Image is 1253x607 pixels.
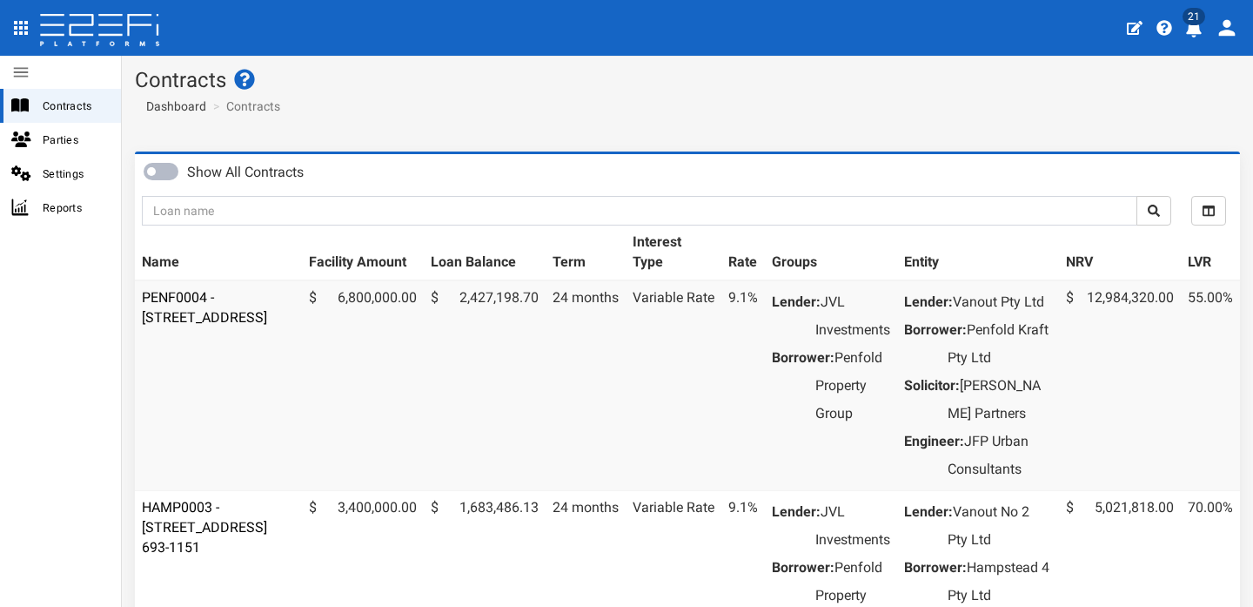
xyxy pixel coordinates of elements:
[43,164,107,184] span: Settings
[1059,280,1181,491] td: 12,984,320.00
[765,226,897,280] th: Groups
[424,280,546,491] td: 2,427,198.70
[948,288,1052,316] dd: Vanout Pty Ltd
[139,99,206,113] span: Dashboard
[1181,280,1240,491] td: 55.00%
[772,554,834,582] dt: Borrower:
[948,428,1052,483] dd: JFP Urban Consultants
[135,226,302,280] th: Name
[43,198,107,218] span: Reports
[142,196,1137,226] input: Loan name
[1181,226,1240,280] th: LVR
[626,280,721,491] td: Variable Rate
[772,344,834,372] dt: Borrower:
[772,288,821,316] dt: Lender:
[1059,226,1181,280] th: NRV
[142,289,267,326] a: PENF0004 - [STREET_ADDRESS]
[302,226,424,280] th: Facility Amount
[904,288,953,316] dt: Lender:
[721,226,765,280] th: Rate
[209,98,280,115] li: Contracts
[721,280,765,491] td: 9.1%
[904,372,960,400] dt: Solicitor:
[139,98,206,115] a: Dashboard
[772,498,821,526] dt: Lender:
[43,96,107,116] span: Contracts
[815,498,890,554] dd: JVL Investments
[904,554,967,582] dt: Borrower:
[424,226,546,280] th: Loan Balance
[904,316,967,344] dt: Borrower:
[948,316,1052,372] dd: Penfold Kraft Pty Ltd
[904,498,953,526] dt: Lender:
[187,163,304,183] label: Show All Contracts
[626,226,721,280] th: Interest Type
[897,226,1059,280] th: Entity
[546,226,626,280] th: Term
[135,69,1240,91] h1: Contracts
[546,280,626,491] td: 24 months
[948,372,1052,428] dd: [PERSON_NAME] Partners
[948,498,1052,554] dd: Vanout No 2 Pty Ltd
[815,288,890,344] dd: JVL Investments
[815,344,890,428] dd: Penfold Property Group
[142,499,267,556] a: HAMP0003 - [STREET_ADDRESS] 693-1151
[43,130,107,150] span: Parties
[302,280,424,491] td: 6,800,000.00
[904,428,964,455] dt: Engineer:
